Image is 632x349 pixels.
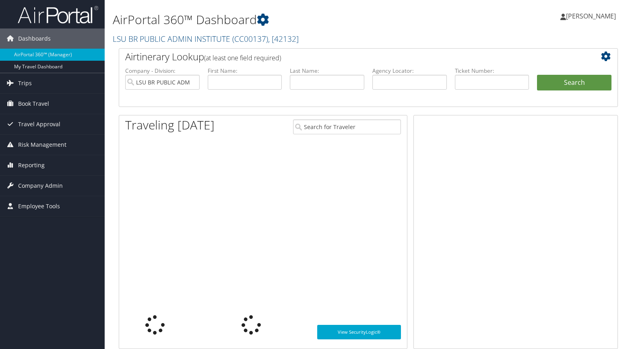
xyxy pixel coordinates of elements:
label: Last Name: [290,67,364,75]
span: Trips [18,73,32,93]
h2: Airtinerary Lookup [125,50,570,64]
a: [PERSON_NAME] [560,4,624,28]
span: Travel Approval [18,114,60,134]
label: Ticket Number: [455,67,529,75]
span: Employee Tools [18,196,60,216]
span: ( CC00137 ) [232,33,268,44]
input: Search for Traveler [293,119,401,134]
img: airportal-logo.png [18,5,98,24]
span: Dashboards [18,29,51,49]
span: Risk Management [18,135,66,155]
h1: AirPortal 360™ Dashboard [113,11,454,28]
span: [PERSON_NAME] [566,12,616,21]
button: Search [537,75,611,91]
span: (at least one field required) [204,53,281,62]
span: , [ 42132 ] [268,33,299,44]
span: Company Admin [18,176,63,196]
label: Company - Division: [125,67,200,75]
label: Agency Locator: [372,67,447,75]
a: LSU BR PUBLIC ADMIN INSTITUTE [113,33,299,44]
h1: Traveling [DATE] [125,117,215,133]
span: Book Travel [18,94,49,114]
label: First Name: [208,67,282,75]
a: View SecurityLogic® [317,325,401,339]
span: Reporting [18,155,45,175]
